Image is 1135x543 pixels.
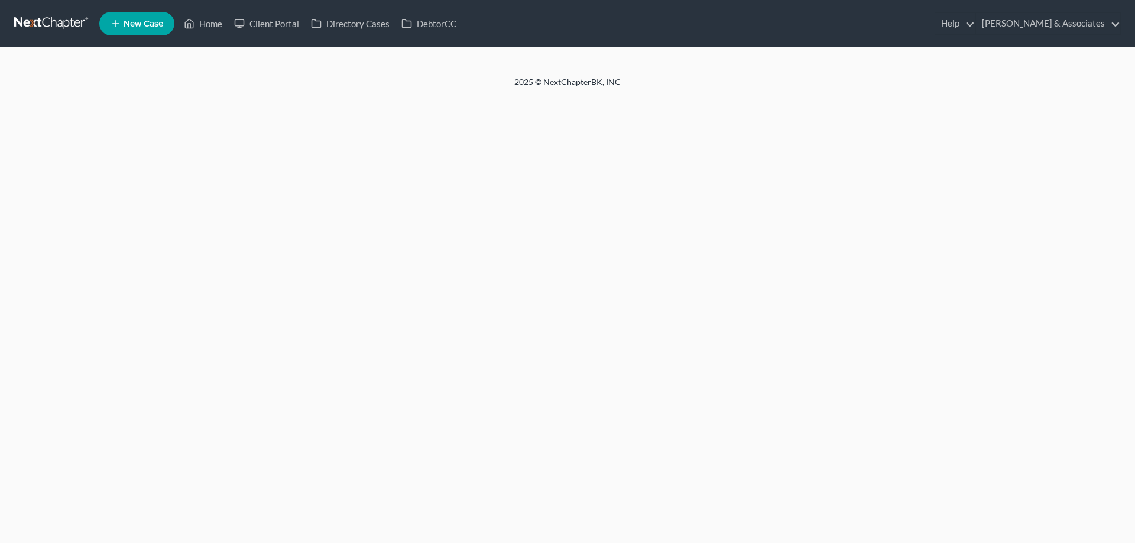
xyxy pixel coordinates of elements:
[305,13,395,34] a: Directory Cases
[976,13,1120,34] a: [PERSON_NAME] & Associates
[99,12,174,35] new-legal-case-button: New Case
[178,13,228,34] a: Home
[228,13,305,34] a: Client Portal
[231,76,904,97] div: 2025 © NextChapterBK, INC
[395,13,462,34] a: DebtorCC
[935,13,975,34] a: Help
